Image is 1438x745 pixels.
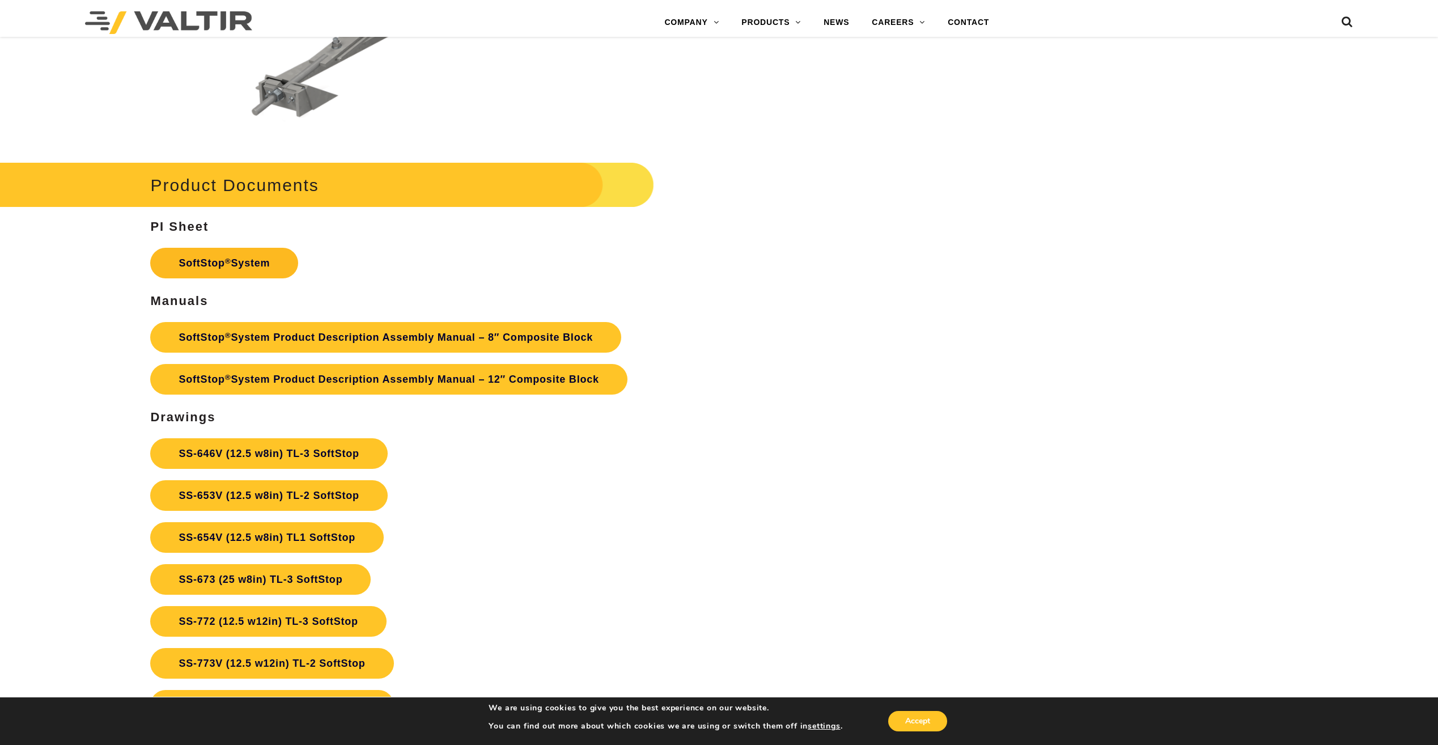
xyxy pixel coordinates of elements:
[730,11,812,34] a: PRODUCTS
[150,648,393,679] a: SS-773V (12.5 w12in) TL-2 SoftStop
[860,11,936,34] a: CAREERS
[225,331,231,340] sup: ®
[150,219,209,234] strong: PI Sheet
[150,248,298,278] a: SoftStop®System
[888,711,947,731] button: Accept
[150,522,384,553] a: SS-654V (12.5 w8in) TL1 SoftStop
[225,373,231,382] sup: ®
[150,322,621,353] a: SoftStop®System Product Description Assembly Manual – 8″ Composite Block
[150,690,393,721] a: SS-774V (12.5 w12in) TL-1 SoftStop
[150,438,387,469] a: SS-646V (12.5 w8in) TL-3 SoftStop
[150,480,387,511] a: SS-653V (12.5 w8in) TL-2 SoftStop
[489,721,842,731] p: You can find out more about which cookies we are using or switch them off in .
[150,294,208,308] strong: Manuals
[150,606,386,637] a: SS-772 (12.5 w12in) TL-3 SoftStop
[812,11,860,34] a: NEWS
[150,564,371,595] a: SS-673 (25 w8in) TL-3 SoftStop
[936,11,1000,34] a: CONTACT
[150,410,215,424] strong: Drawings
[489,703,842,713] p: We are using cookies to give you the best experience on our website.
[653,11,730,34] a: COMPANY
[85,11,252,34] img: Valtir
[150,364,627,395] a: SoftStop®System Product Description Assembly Manual – 12″ Composite Block
[808,721,840,731] button: settings
[225,257,231,265] sup: ®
